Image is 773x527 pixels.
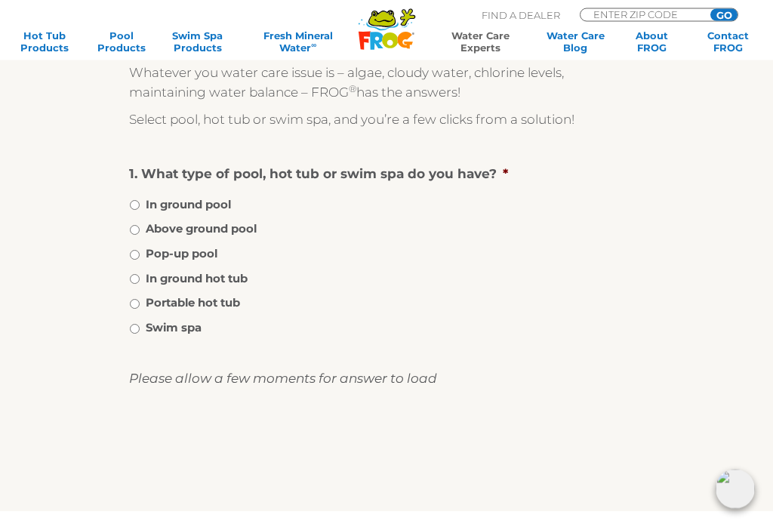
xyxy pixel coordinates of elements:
[129,166,631,183] label: 1. What type of pool, hot tub or swim spa do you have?
[129,110,643,130] p: Select pool, hot tub or swim spa, and you’re a few clicks from a solution!
[168,29,227,54] a: Swim SpaProducts
[710,9,738,21] input: GO
[311,41,316,49] sup: ∞
[146,295,240,312] label: Portable hot tub
[698,29,758,54] a: ContactFROG
[592,9,694,20] input: Zip Code Form
[433,29,528,54] a: Water CareExperts
[146,197,231,214] label: In ground pool
[91,29,151,54] a: PoolProducts
[146,320,202,337] label: Swim spa
[622,29,682,54] a: AboutFROG
[129,371,437,387] i: Please allow a few moments for answer to load
[15,29,75,54] a: Hot TubProducts
[146,221,257,238] label: Above ground pool
[146,246,217,263] label: Pop-up pool
[349,84,356,95] sup: ®
[129,63,643,103] p: Whatever you water care issue is – algae, cloudy water, chlorine levels, maintaining water balanc...
[146,271,248,288] label: In ground hot tub
[482,8,560,22] p: Find A Dealer
[546,29,605,54] a: Water CareBlog
[245,29,352,54] a: Fresh MineralWater∞
[716,470,755,509] img: openIcon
